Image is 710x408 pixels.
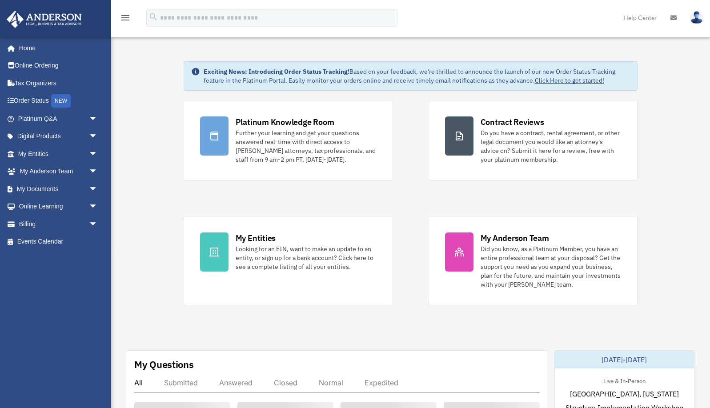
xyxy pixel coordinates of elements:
[6,57,111,75] a: Online Ordering
[89,180,107,198] span: arrow_drop_down
[481,116,544,128] div: Contract Reviews
[6,110,111,128] a: Platinum Q&Aarrow_drop_down
[6,92,111,110] a: Order StatusNEW
[6,39,107,57] a: Home
[184,100,393,180] a: Platinum Knowledge Room Further your learning and get your questions answered real-time with dire...
[429,100,638,180] a: Contract Reviews Do you have a contract, rental agreement, or other legal document you would like...
[89,198,107,216] span: arrow_drop_down
[6,215,111,233] a: Billingarrow_drop_down
[6,163,111,180] a: My Anderson Teamarrow_drop_down
[274,378,297,387] div: Closed
[6,198,111,216] a: Online Learningarrow_drop_down
[236,116,334,128] div: Platinum Knowledge Room
[6,180,111,198] a: My Documentsarrow_drop_down
[4,11,84,28] img: Anderson Advisors Platinum Portal
[89,215,107,233] span: arrow_drop_down
[6,128,111,145] a: Digital Productsarrow_drop_down
[6,74,111,92] a: Tax Organizers
[236,232,276,244] div: My Entities
[184,216,393,305] a: My Entities Looking for an EIN, want to make an update to an entity, or sign up for a bank accoun...
[429,216,638,305] a: My Anderson Team Did you know, as a Platinum Member, you have an entire professional team at your...
[319,378,343,387] div: Normal
[481,128,622,164] div: Do you have a contract, rental agreement, or other legal document you would like an attorney's ad...
[134,358,194,371] div: My Questions
[6,233,111,251] a: Events Calendar
[51,94,71,108] div: NEW
[89,128,107,146] span: arrow_drop_down
[89,163,107,181] span: arrow_drop_down
[570,388,679,399] span: [GEOGRAPHIC_DATA], [US_STATE]
[164,378,198,387] div: Submitted
[204,67,630,85] div: Based on your feedback, we're thrilled to announce the launch of our new Order Status Tracking fe...
[6,145,111,163] a: My Entitiesarrow_drop_down
[120,16,131,23] a: menu
[365,378,398,387] div: Expedited
[555,351,694,368] div: [DATE]-[DATE]
[219,378,253,387] div: Answered
[690,11,703,24] img: User Pic
[89,145,107,163] span: arrow_drop_down
[236,244,377,271] div: Looking for an EIN, want to make an update to an entity, or sign up for a bank account? Click her...
[89,110,107,128] span: arrow_drop_down
[134,378,143,387] div: All
[236,128,377,164] div: Further your learning and get your questions answered real-time with direct access to [PERSON_NAM...
[481,244,622,289] div: Did you know, as a Platinum Member, you have an entire professional team at your disposal? Get th...
[120,12,131,23] i: menu
[535,76,604,84] a: Click Here to get started!
[204,68,349,76] strong: Exciting News: Introducing Order Status Tracking!
[481,232,549,244] div: My Anderson Team
[148,12,158,22] i: search
[596,376,653,385] div: Live & In-Person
